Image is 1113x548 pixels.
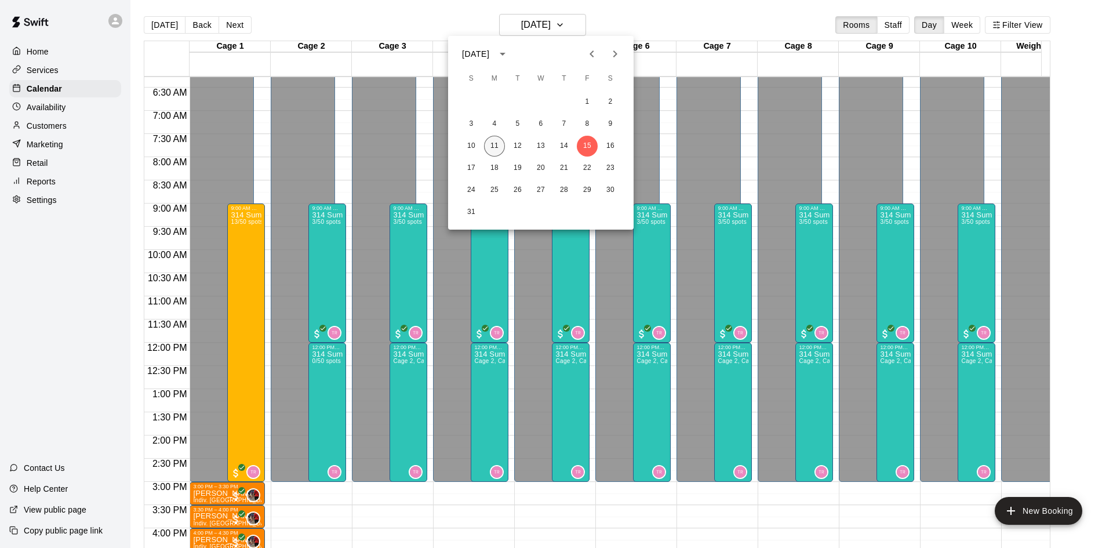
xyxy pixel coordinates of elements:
[493,44,512,64] button: calendar view is open, switch to year view
[577,67,598,90] span: Friday
[484,136,505,157] button: 11
[484,180,505,201] button: 25
[554,67,574,90] span: Thursday
[507,67,528,90] span: Tuesday
[530,158,551,179] button: 20
[507,114,528,135] button: 5
[600,180,621,201] button: 30
[484,67,505,90] span: Monday
[603,42,627,66] button: Next month
[507,180,528,201] button: 26
[554,114,574,135] button: 7
[530,180,551,201] button: 27
[484,114,505,135] button: 4
[461,180,482,201] button: 24
[600,136,621,157] button: 16
[600,114,621,135] button: 9
[461,202,482,223] button: 31
[600,158,621,179] button: 23
[554,136,574,157] button: 14
[577,92,598,112] button: 1
[461,136,482,157] button: 10
[554,158,574,179] button: 21
[507,158,528,179] button: 19
[462,48,489,60] div: [DATE]
[530,67,551,90] span: Wednesday
[461,114,482,135] button: 3
[530,114,551,135] button: 6
[484,158,505,179] button: 18
[577,158,598,179] button: 22
[600,67,621,90] span: Saturday
[507,136,528,157] button: 12
[461,67,482,90] span: Sunday
[577,180,598,201] button: 29
[554,180,574,201] button: 28
[577,114,598,135] button: 8
[580,42,603,66] button: Previous month
[530,136,551,157] button: 13
[461,158,482,179] button: 17
[577,136,598,157] button: 15
[600,92,621,112] button: 2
